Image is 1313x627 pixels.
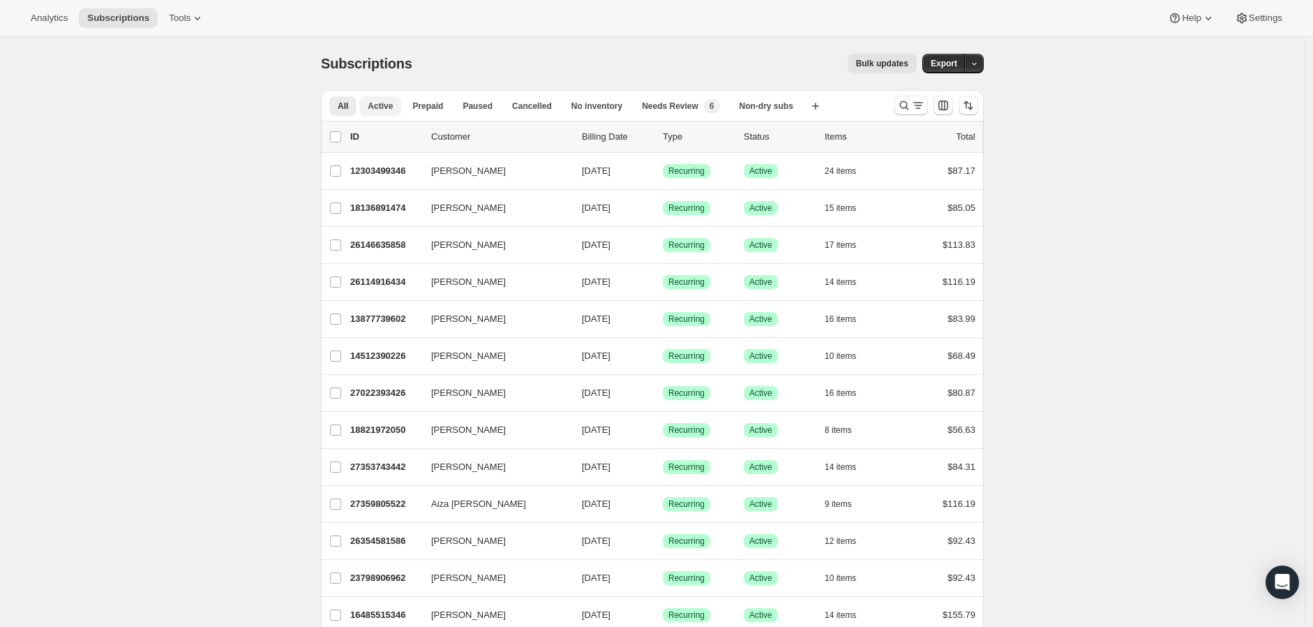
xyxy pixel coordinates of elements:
[749,165,772,177] span: Active
[582,462,610,472] span: [DATE]
[825,420,867,440] button: 8 items
[463,101,493,112] span: Paused
[1266,566,1299,599] div: Open Intercom Messenger
[423,419,562,441] button: [PERSON_NAME]
[350,272,975,292] div: 26114916434[PERSON_NAME][DATE]SuccessRecurringSuccessActive14 items$116.19
[431,238,506,252] span: [PERSON_NAME]
[582,313,610,324] span: [DATE]
[804,96,827,116] button: Create new view
[350,198,975,218] div: 18136891474[PERSON_NAME][DATE]SuccessRecurringSuccessActive15 items$85.05
[350,605,975,625] div: 16485515346[PERSON_NAME][DATE]SuccessRecurringSuccessActive14 items$155.79
[740,101,793,112] span: Non-dry subs
[825,130,894,144] div: Items
[825,383,871,403] button: 16 items
[512,101,552,112] span: Cancelled
[749,573,772,584] span: Active
[749,202,772,214] span: Active
[947,165,975,176] span: $87.17
[825,239,856,251] span: 17 items
[431,312,506,326] span: [PERSON_NAME]
[423,345,562,367] button: [PERSON_NAME]
[423,604,562,626] button: [PERSON_NAME]
[423,271,562,293] button: [PERSON_NAME]
[931,58,957,69] span: Export
[582,239,610,250] span: [DATE]
[947,388,975,398] span: $80.87
[668,313,705,325] span: Recurring
[582,165,610,176] span: [DATE]
[431,460,506,474] span: [PERSON_NAME]
[710,101,714,112] span: 6
[431,164,506,178] span: [PERSON_NAME]
[350,312,420,326] p: 13877739602
[350,349,420,363] p: 14512390226
[350,383,975,403] div: 27022393426[PERSON_NAME][DATE]SuccessRecurringSuccessActive16 items$80.87
[749,239,772,251] span: Active
[825,494,867,514] button: 9 items
[350,420,975,440] div: 18821972050[PERSON_NAME][DATE]SuccessRecurringSuccessActive8 items$56.63
[825,531,871,551] button: 12 items
[350,494,975,514] div: 27359805522Aiza [PERSON_NAME][DATE]SuccessRecurringSuccessActive9 items$116.19
[350,571,420,585] p: 23798906962
[749,313,772,325] span: Active
[825,462,856,473] span: 14 items
[368,101,393,112] span: Active
[350,531,975,551] div: 26354581586[PERSON_NAME][DATE]SuccessRecurringSuccessActive12 items$92.43
[350,309,975,329] div: 13877739602[PERSON_NAME][DATE]SuccessRecurringSuccessActive16 items$83.99
[582,202,610,213] span: [DATE]
[31,13,68,24] span: Analytics
[350,460,420,474] p: 27353743442
[744,130,813,144] p: Status
[582,425,610,435] span: [DATE]
[668,573,705,584] span: Recurring
[350,386,420,400] p: 27022393426
[350,568,975,588] div: 23798906962[PERSON_NAME][DATE]SuccessRecurringSuccessActive10 items$92.43
[1182,13,1201,24] span: Help
[749,462,772,473] span: Active
[321,56,412,71] span: Subscriptions
[350,161,975,181] div: 12303499346[PERSON_NAME][DATE]SuccessRecurringSuccessActive24 items$87.17
[825,351,856,362] span: 10 items
[350,423,420,437] p: 18821972050
[825,605,871,625] button: 14 items
[169,13,190,24] span: Tools
[668,536,705,547] span: Recurring
[825,272,871,292] button: 14 items
[423,382,562,404] button: [PERSON_NAME]
[668,202,705,214] span: Recurring
[350,608,420,622] p: 16485515346
[825,198,871,218] button: 15 items
[947,425,975,435] span: $56.63
[947,351,975,361] span: $68.49
[825,313,856,325] span: 16 items
[1249,13,1282,24] span: Settings
[956,130,975,144] p: Total
[431,349,506,363] span: [PERSON_NAME]
[749,536,772,547] span: Active
[825,573,856,584] span: 10 items
[825,276,856,288] span: 14 items
[825,568,871,588] button: 10 items
[582,388,610,398] span: [DATE]
[338,101,348,112] span: All
[668,351,705,362] span: Recurring
[668,499,705,510] span: Recurring
[825,346,871,366] button: 10 items
[423,234,562,256] button: [PERSON_NAME]
[825,388,856,399] span: 16 items
[160,8,213,28] button: Tools
[582,536,610,546] span: [DATE]
[668,165,705,177] span: Recurring
[825,499,852,510] span: 9 items
[87,13,149,24] span: Subscriptions
[825,425,852,436] span: 8 items
[825,457,871,477] button: 14 items
[825,536,856,547] span: 12 items
[431,130,571,144] p: Customer
[571,101,622,112] span: No inventory
[825,202,856,214] span: 15 items
[412,101,443,112] span: Prepaid
[825,161,871,181] button: 24 items
[582,351,610,361] span: [DATE]
[825,309,871,329] button: 16 items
